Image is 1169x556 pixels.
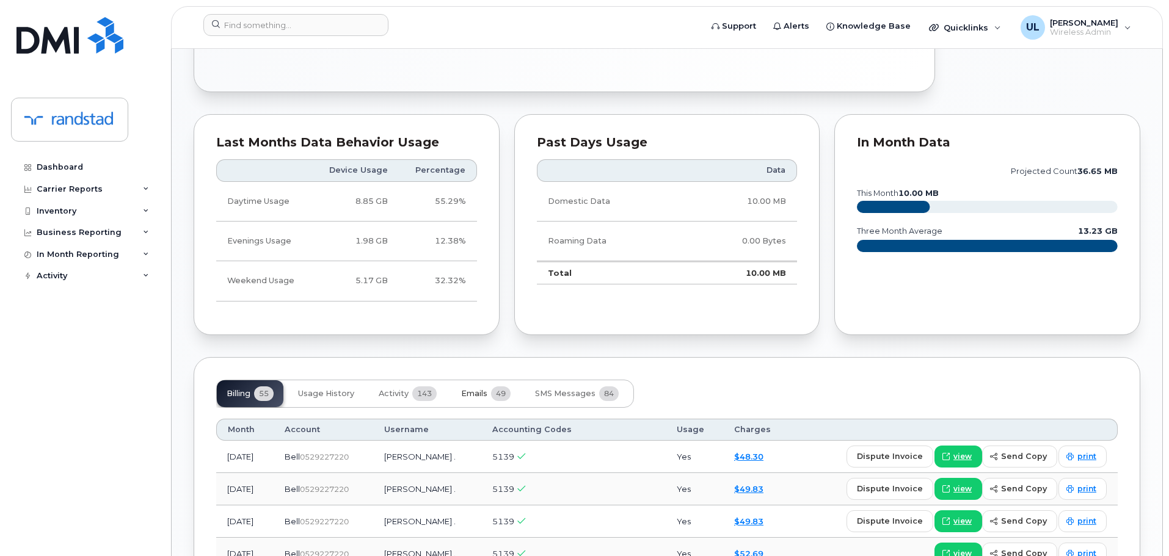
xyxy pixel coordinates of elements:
span: send copy [1001,515,1047,527]
div: Last Months Data Behavior Usage [216,137,477,149]
td: 0.00 Bytes [683,222,797,261]
td: [PERSON_NAME] . [373,441,481,473]
button: send copy [982,446,1057,468]
span: 0529227220 [300,452,349,461]
th: Device Usage [312,159,399,181]
span: Activity [379,389,409,399]
td: 5.17 GB [312,261,399,301]
th: Username [373,419,481,441]
span: Support [722,20,756,32]
span: 5139 [492,452,514,461]
a: Knowledge Base [818,14,919,38]
span: send copy [1001,450,1047,462]
td: [DATE] [216,441,274,473]
span: 84 [599,386,619,401]
td: [PERSON_NAME] . [373,505,481,538]
a: view [934,478,982,500]
td: Yes [666,473,723,505]
span: Wireless Admin [1050,27,1118,37]
th: Charges [723,419,791,441]
td: [DATE] [216,505,274,538]
th: Account [274,419,373,441]
td: 10.00 MB [683,261,797,284]
a: print [1058,478,1107,500]
span: view [953,516,972,527]
a: $48.30 [734,452,763,461]
tspan: 36.65 MB [1077,167,1118,176]
a: view [934,510,982,532]
span: Quicklinks [944,23,988,32]
span: 143 [412,386,437,401]
a: $49.83 [734,516,763,526]
td: 12.38% [399,222,477,261]
span: [PERSON_NAME] [1050,18,1118,27]
span: 49 [491,386,511,401]
div: In Month Data [857,137,1118,149]
span: 5139 [492,484,514,494]
span: 5139 [492,516,514,526]
span: 0529227220 [300,485,349,494]
span: Emails [461,389,487,399]
text: three month average [856,226,942,236]
tspan: 10.00 MB [898,189,939,198]
a: Support [703,14,765,38]
a: $49.83 [734,484,763,494]
td: Domestic Data [537,182,683,222]
td: 32.32% [399,261,477,301]
text: projected count [1011,167,1118,176]
span: Alerts [784,20,809,32]
span: print [1077,451,1096,462]
div: Quicklinks [920,15,1010,40]
input: Find something... [203,14,388,36]
td: 1.98 GB [312,222,399,261]
span: UL [1026,20,1040,35]
span: Bell [285,516,300,526]
td: [DATE] [216,473,274,505]
td: Total [537,261,683,284]
a: Alerts [765,14,818,38]
span: 0529227220 [300,517,349,526]
div: Past Days Usage [537,137,798,149]
th: Percentage [399,159,477,181]
th: Accounting Codes [481,419,666,441]
td: 10.00 MB [683,182,797,222]
span: dispute invoice [857,515,923,527]
span: Knowledge Base [837,20,911,32]
td: [PERSON_NAME] . [373,473,481,505]
th: Data [683,159,797,181]
tr: Weekdays from 6:00pm to 8:00am [216,222,477,261]
th: Usage [666,419,723,441]
span: SMS Messages [535,389,595,399]
span: dispute invoice [857,450,923,462]
a: print [1058,510,1107,532]
button: dispute invoice [847,446,933,468]
td: Roaming Data [537,222,683,261]
text: this month [856,189,939,198]
span: print [1077,516,1096,527]
a: view [934,446,982,468]
td: Evenings Usage [216,222,312,261]
div: Uraib Lakhani [1012,15,1140,40]
td: Yes [666,441,723,473]
td: Daytime Usage [216,182,312,222]
span: Usage History [298,389,354,399]
span: view [953,483,972,494]
span: Bell [285,484,300,494]
td: 55.29% [399,182,477,222]
span: print [1077,483,1096,494]
td: 8.85 GB [312,182,399,222]
a: print [1058,446,1107,468]
span: send copy [1001,483,1047,494]
td: Weekend Usage [216,261,312,301]
button: dispute invoice [847,510,933,532]
span: dispute invoice [857,483,923,494]
span: Bell [285,452,300,461]
button: send copy [982,510,1057,532]
text: 13.23 GB [1078,226,1118,236]
td: Yes [666,505,723,538]
button: dispute invoice [847,478,933,500]
span: view [953,451,972,462]
button: send copy [982,478,1057,500]
th: Month [216,419,274,441]
tr: Friday from 6:00pm to Monday 8:00am [216,261,477,301]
